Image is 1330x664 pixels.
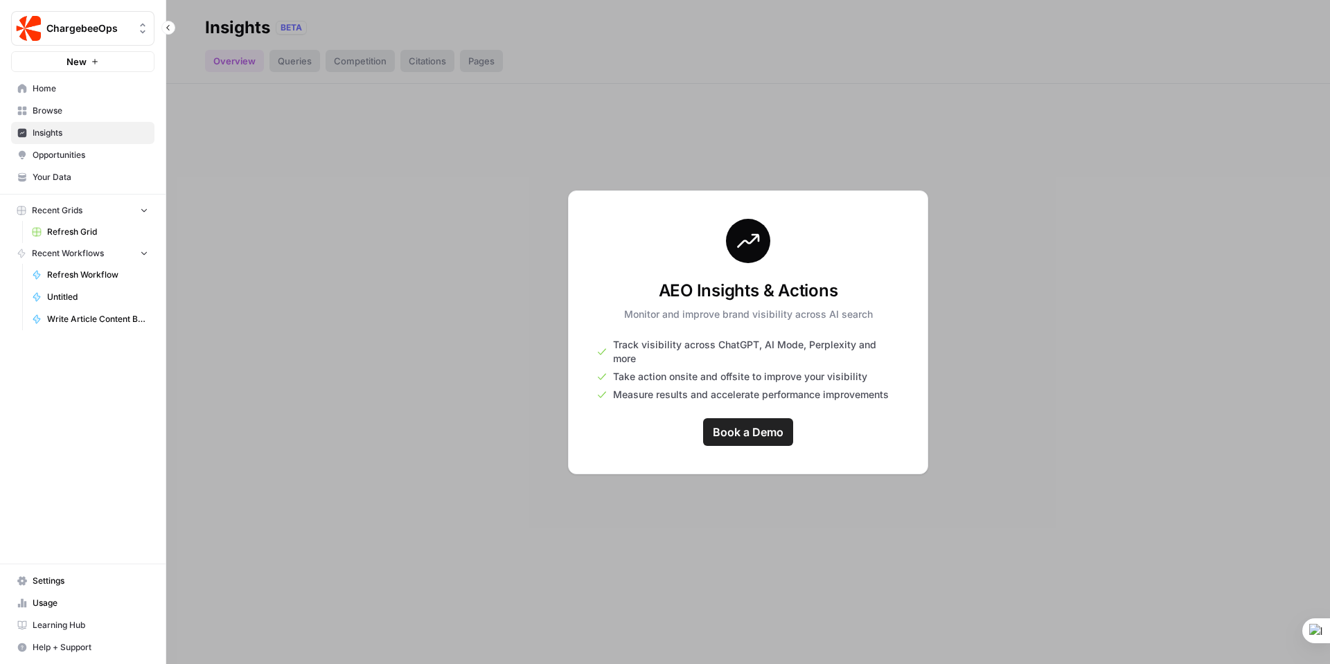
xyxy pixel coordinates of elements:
[11,614,154,636] a: Learning Hub
[11,11,154,46] button: Workspace: ChargebeeOps
[32,247,104,260] span: Recent Workflows
[703,418,793,446] a: Book a Demo
[613,338,900,366] span: Track visibility across ChatGPT, AI Mode, Perplexity and more
[33,127,148,139] span: Insights
[26,308,154,330] a: Write Article Content Brief
[33,105,148,117] span: Browse
[33,597,148,609] span: Usage
[11,200,154,221] button: Recent Grids
[16,16,41,41] img: ChargebeeOps Logo
[624,307,873,321] p: Monitor and improve brand visibility across AI search
[33,171,148,183] span: Your Data
[11,243,154,264] button: Recent Workflows
[11,78,154,100] a: Home
[713,424,783,440] span: Book a Demo
[624,280,873,302] h3: AEO Insights & Actions
[46,21,130,35] span: ChargebeeOps
[33,575,148,587] span: Settings
[11,592,154,614] a: Usage
[47,291,148,303] span: Untitled
[11,570,154,592] a: Settings
[33,641,148,654] span: Help + Support
[33,619,148,631] span: Learning Hub
[613,388,889,402] span: Measure results and accelerate performance improvements
[11,100,154,122] a: Browse
[47,226,148,238] span: Refresh Grid
[66,55,87,69] span: New
[33,149,148,161] span: Opportunities
[26,221,154,243] a: Refresh Grid
[11,166,154,188] a: Your Data
[11,636,154,658] button: Help + Support
[11,144,154,166] a: Opportunities
[26,286,154,308] a: Untitled
[47,313,148,325] span: Write Article Content Brief
[33,82,148,95] span: Home
[11,51,154,72] button: New
[32,204,82,217] span: Recent Grids
[11,122,154,144] a: Insights
[47,269,148,281] span: Refresh Workflow
[613,370,867,384] span: Take action onsite and offsite to improve your visibility
[26,264,154,286] a: Refresh Workflow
